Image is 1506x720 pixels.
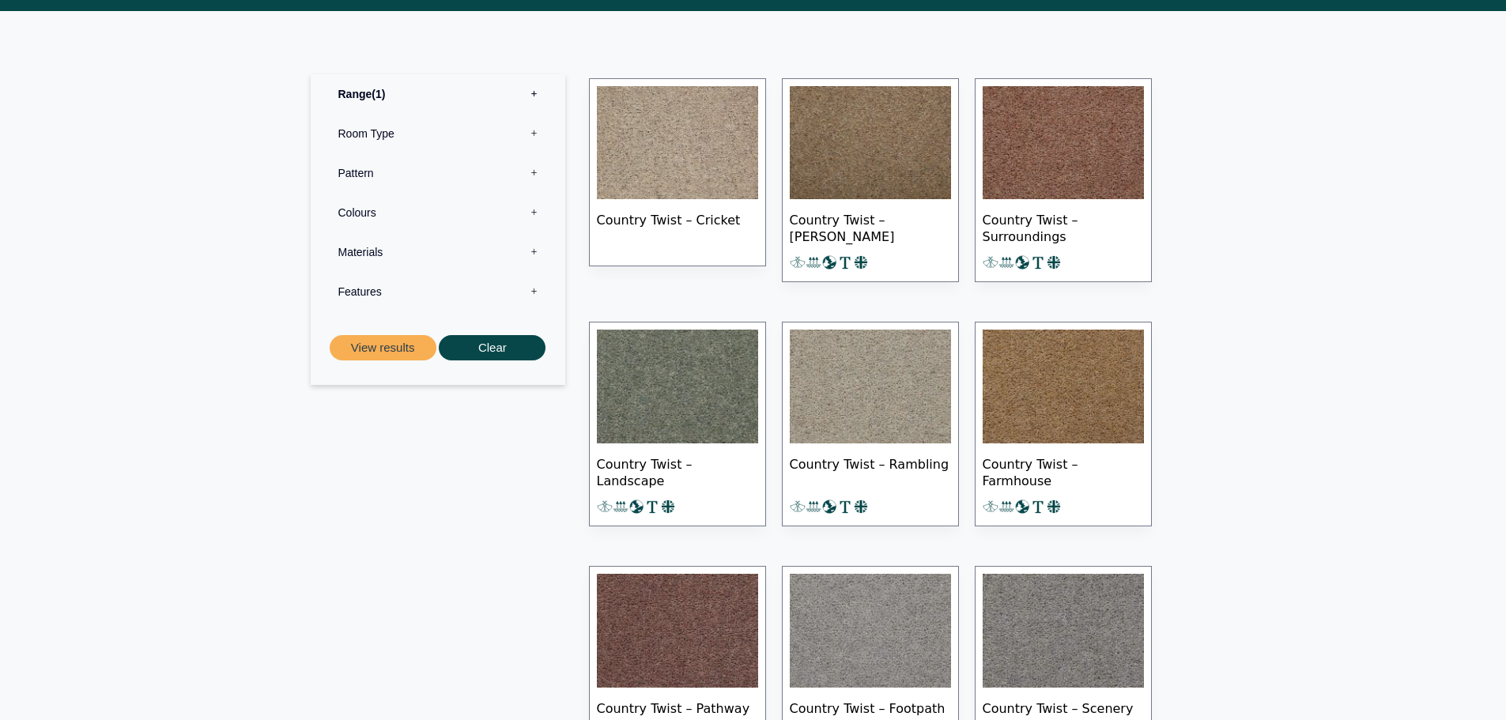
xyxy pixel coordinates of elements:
[439,335,545,361] button: Clear
[323,232,553,272] label: Materials
[323,74,553,114] label: Range
[975,78,1152,283] a: Country Twist – Surroundings
[975,322,1152,526] a: Country Twist – Farmhouse
[983,443,1144,499] span: Country Twist – Farmhouse
[330,335,436,361] button: View results
[372,88,385,100] span: 1
[323,193,553,232] label: Colours
[589,78,766,267] a: Country Twist – Cricket
[782,78,959,283] a: Country Twist – [PERSON_NAME]
[597,86,758,200] img: Country Twist - Cricket
[597,443,758,499] span: Country Twist – Landscape
[983,199,1144,254] span: Country Twist – Surroundings
[597,199,758,254] span: Country Twist – Cricket
[323,114,553,153] label: Room Type
[790,443,951,499] span: Country Twist – Rambling
[323,153,553,193] label: Pattern
[790,199,951,254] span: Country Twist – [PERSON_NAME]
[323,272,553,311] label: Features
[782,322,959,526] a: Country Twist – Rambling
[589,322,766,526] a: Country Twist – Landscape
[790,86,951,200] img: Craven Bracken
